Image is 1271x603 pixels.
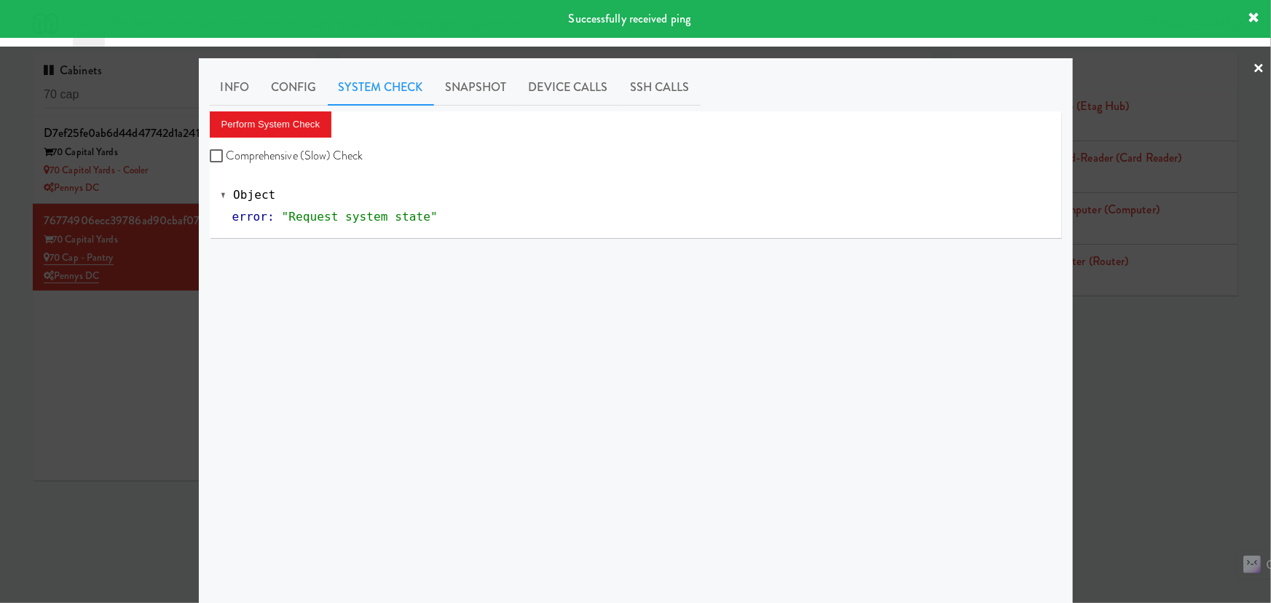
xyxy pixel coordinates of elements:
span: : [267,210,275,224]
a: Snapshot [434,69,518,106]
label: Comprehensive (Slow) Check [210,145,363,167]
button: Perform System Check [210,111,332,138]
span: error [232,210,268,224]
span: "Request system state" [282,210,438,224]
a: × [1254,47,1265,92]
a: Info [210,69,260,106]
span: Object [233,188,275,202]
input: Comprehensive (Slow) Check [210,151,227,162]
a: System Check [328,69,434,106]
a: SSH Calls [619,69,701,106]
span: Successfully received ping [569,10,691,27]
a: Config [260,69,328,106]
a: Device Calls [518,69,619,106]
